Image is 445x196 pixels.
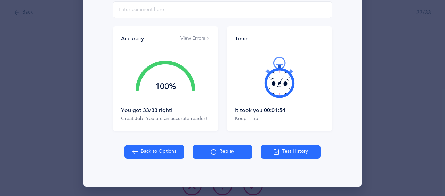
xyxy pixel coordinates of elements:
[113,1,332,18] input: Enter comment here
[193,145,252,159] button: Replay
[136,83,195,91] div: 100%
[235,107,324,114] div: It took you 00:01:54
[261,145,321,159] button: Test History
[180,35,210,42] button: View Errors
[121,35,144,42] div: Accuracy
[121,107,210,114] div: You got 33/33 right!
[124,145,184,159] button: Back to Options
[235,116,324,123] div: Keep it up!
[235,35,324,42] div: Time
[121,116,210,123] div: Great Job! You are an accurate reader!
